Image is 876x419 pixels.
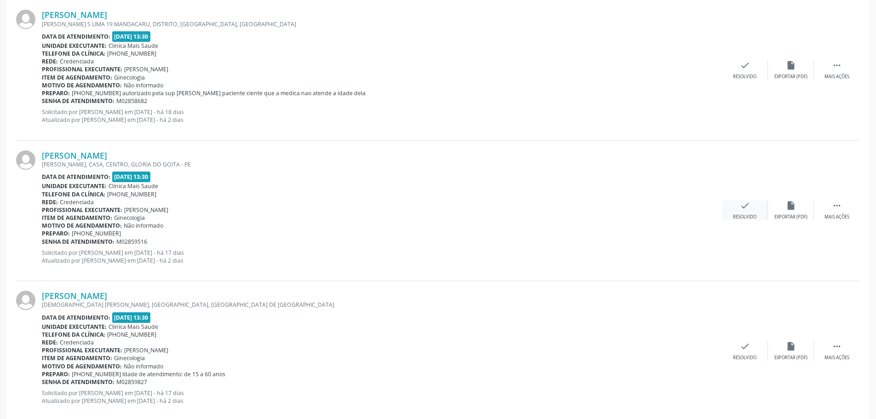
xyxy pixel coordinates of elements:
span: [DATE] 13:30 [112,31,151,42]
span: [PERSON_NAME] [124,346,168,354]
p: Solicitado por [PERSON_NAME] em [DATE] - há 18 dias Atualizado por [PERSON_NAME] em [DATE] - há 2... [42,108,722,124]
b: Preparo: [42,89,70,97]
div: Exportar (PDF) [774,355,807,361]
b: Telefone da clínica: [42,331,105,339]
div: [PERSON_NAME] S LIMA 19 MANDACARU, DISTRITO, [GEOGRAPHIC_DATA], [GEOGRAPHIC_DATA] [42,20,722,28]
b: Profissional executante: [42,206,122,214]
span: [DATE] 13:30 [112,172,151,182]
i: insert_drive_file [786,201,796,211]
b: Item de agendamento: [42,214,112,222]
span: Ginecologia [114,354,145,362]
div: Mais ações [824,74,849,80]
b: Rede: [42,339,58,346]
a: [PERSON_NAME] [42,150,107,161]
span: [PERSON_NAME] [124,206,168,214]
b: Rede: [42,57,58,65]
div: Resolvido [733,355,756,361]
div: Mais ações [824,355,849,361]
p: Solicitado por [PERSON_NAME] em [DATE] - há 17 dias Atualizado por [PERSON_NAME] em [DATE] - há 2... [42,249,722,264]
a: [PERSON_NAME] [42,10,107,20]
span: M02859827 [116,378,147,386]
img: img [16,291,35,310]
span: [PHONE_NUMBER] [72,230,121,237]
b: Unidade executante: [42,323,107,331]
span: M02858682 [116,97,147,105]
b: Data de atendimento: [42,33,110,40]
span: [PHONE_NUMBER] [107,190,156,198]
a: [PERSON_NAME] [42,291,107,301]
b: Senha de atendimento: [42,238,115,246]
b: Motivo de agendamento: [42,222,122,230]
span: [PHONE_NUMBER] [107,331,156,339]
div: Resolvido [733,74,756,80]
b: Rede: [42,198,58,206]
div: [DEMOGRAPHIC_DATA] [PERSON_NAME], [GEOGRAPHIC_DATA], [GEOGRAPHIC_DATA] DE [GEOGRAPHIC_DATA] [42,301,722,309]
i: check [740,341,750,351]
p: Solicitado por [PERSON_NAME] em [DATE] - há 17 dias Atualizado por [PERSON_NAME] em [DATE] - há 2... [42,389,722,405]
b: Senha de atendimento: [42,378,115,386]
img: img [16,150,35,170]
b: Profissional executante: [42,65,122,73]
b: Item de agendamento: [42,354,112,362]
i: insert_drive_file [786,341,796,351]
b: Motivo de agendamento: [42,81,122,89]
span: Credenciada [60,198,94,206]
b: Item de agendamento: [42,74,112,81]
b: Preparo: [42,230,70,237]
span: [PHONE_NUMBER] autorizado pela sup [PERSON_NAME] paciente ciente que a medica nao atende a idade ... [72,89,366,97]
i:  [832,60,842,70]
i: check [740,60,750,70]
div: Exportar (PDF) [774,214,807,220]
span: Não informado [124,362,163,370]
span: Ginecologia [114,74,145,81]
span: [DATE] 13:30 [112,312,151,323]
b: Telefone da clínica: [42,190,105,198]
b: Senha de atendimento: [42,97,115,105]
span: Não informado [124,222,163,230]
div: Exportar (PDF) [774,74,807,80]
span: Clinica Mais Saude [109,323,158,331]
span: Credenciada [60,57,94,65]
div: Mais ações [824,214,849,220]
b: Preparo: [42,370,70,378]
b: Unidade executante: [42,42,107,50]
span: Ginecologia [114,214,145,222]
b: Data de atendimento: [42,314,110,321]
span: [PHONE_NUMBER] [107,50,156,57]
i:  [832,201,842,211]
b: Profissional executante: [42,346,122,354]
span: [PERSON_NAME] [124,65,168,73]
span: Clinica Mais Saude [109,42,158,50]
span: Credenciada [60,339,94,346]
span: [PHONE_NUMBER] Idade de atendimento: de 15 a 60 anos [72,370,225,378]
i: insert_drive_file [786,60,796,70]
b: Data de atendimento: [42,173,110,181]
div: Resolvido [733,214,756,220]
span: M02859516 [116,238,147,246]
b: Unidade executante: [42,182,107,190]
b: Telefone da clínica: [42,50,105,57]
span: Clinica Mais Saude [109,182,158,190]
div: [PERSON_NAME], CASA, CENTRO, GLORIA DO GOITA - PE [42,161,722,168]
i:  [832,341,842,351]
b: Motivo de agendamento: [42,362,122,370]
img: img [16,10,35,29]
i: check [740,201,750,211]
span: Não informado [124,81,163,89]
